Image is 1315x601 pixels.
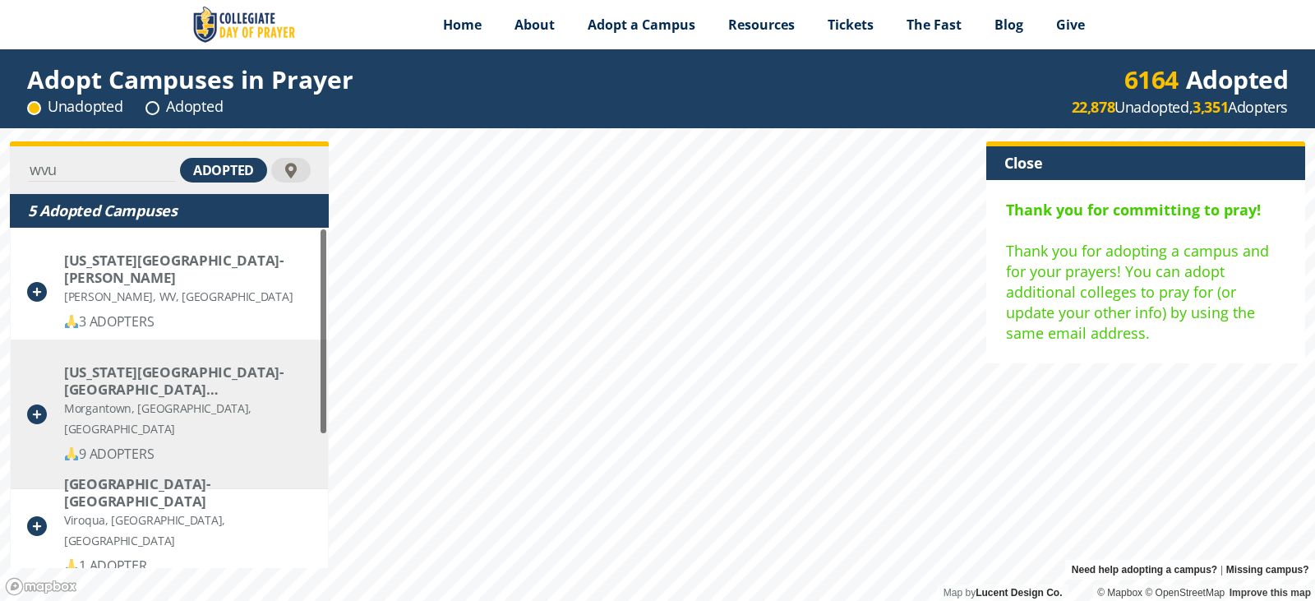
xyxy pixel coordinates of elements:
[27,96,122,117] div: Unadopted
[1056,16,1085,34] span: Give
[811,4,890,45] a: Tickets
[1072,97,1288,118] div: Unadopted, Adopters
[571,4,712,45] a: Adopt a Campus
[1226,560,1309,580] a: Missing campus?
[712,4,811,45] a: Resources
[976,587,1062,599] a: Lucent Design Co.
[1065,560,1315,580] div: |
[498,4,571,45] a: About
[65,559,78,572] img: 🙏
[64,556,311,576] div: 1 ADOPTER
[994,16,1023,34] span: Blog
[890,4,978,45] a: The Fast
[180,158,267,183] div: adopted
[937,585,1068,601] div: Map by
[64,252,311,286] div: West Virginia University- Beckley
[64,475,311,510] div: Western Technical College- Viroqua
[1072,97,1115,117] strong: 22,878
[64,444,311,465] div: 9 ADOPTERS
[1072,560,1217,580] a: Need help adopting a campus?
[28,201,311,221] div: 5 Adopted Campuses
[28,159,176,182] input: Find Your Campus
[145,96,223,117] div: Adopted
[1006,200,1261,220] b: Thank you for committing to pray!
[1040,4,1101,45] a: Give
[65,315,78,328] img: 🙏
[64,286,311,307] div: [PERSON_NAME], WV, [GEOGRAPHIC_DATA]
[978,4,1040,45] a: Blog
[1145,587,1225,599] a: OpenStreetMap
[5,577,77,596] a: Mapbox logo
[728,16,795,34] span: Resources
[65,447,78,460] img: 🙏
[64,398,311,439] div: Morgantown, [GEOGRAPHIC_DATA], [GEOGRAPHIC_DATA]
[1097,587,1142,599] a: Mapbox
[1193,97,1228,117] strong: 3,351
[514,16,555,34] span: About
[1230,587,1311,599] a: Improve this map
[907,16,962,34] span: The Fast
[64,312,311,332] div: 3 ADOPTERS
[986,146,1305,180] div: Close
[588,16,695,34] span: Adopt a Campus
[828,16,874,34] span: Tickets
[1124,69,1289,90] div: Adopted
[27,69,353,90] div: Adopt Campuses in Prayer
[64,510,311,551] div: Viroqua, [GEOGRAPHIC_DATA], [GEOGRAPHIC_DATA]
[427,4,498,45] a: Home
[443,16,482,34] span: Home
[1124,69,1179,90] div: 6164
[1006,200,1285,344] div: Thank you for adopting a campus and for your prayers! You can adopt additional colleges to pray f...
[64,363,311,398] div: West Virginia University- Morgantown (Main)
